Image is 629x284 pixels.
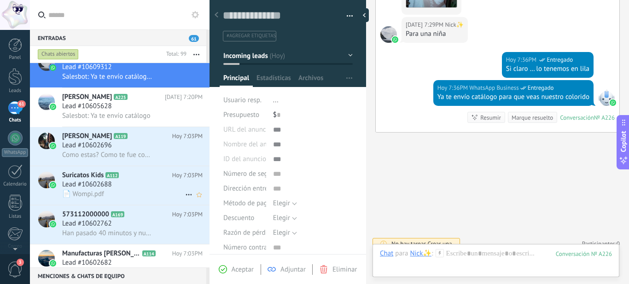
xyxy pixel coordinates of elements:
[2,117,29,123] div: Chats
[165,93,203,102] span: [DATE] 7:20PM
[480,113,501,122] div: Resumir
[30,88,210,127] a: avataricon[PERSON_NAME]A225[DATE] 7:20PMLead #10605628Salesbot: Ya te envío catálogo
[223,96,262,104] span: Usuario resp.
[62,151,152,159] span: Como estas? Como te fue con los extractos.
[172,210,203,219] span: Hoy 7:03PM
[332,265,357,274] span: Eliminar
[172,249,203,258] span: Hoy 7:03PM
[62,102,112,111] span: Lead #10605628
[114,94,127,100] span: A225
[105,172,119,178] span: A112
[391,240,452,248] div: No hay tareas.
[273,199,290,208] span: Elegir
[410,249,431,257] div: Nick✨
[172,132,203,141] span: Hoy 7:03PM
[273,108,353,122] div: $
[2,181,29,187] div: Calendario
[273,228,290,237] span: Elegir
[223,74,249,87] span: Principal
[223,141,313,148] span: Nombre del anuncio de TikTok
[62,63,112,72] span: Lead #10609312
[62,132,112,141] span: [PERSON_NAME]
[2,55,29,61] div: Panel
[227,33,276,39] span: #agregar etiquetas
[594,114,615,122] div: № A226
[273,96,279,104] span: ...
[223,185,275,192] span: Dirección entrega
[50,182,56,188] img: icon
[30,205,210,244] a: avataricon573112000000A169Hoy 7:03PMLead #10602762Han pasado 40 minutos y nuestro chat finalizó 😃...
[395,249,408,258] span: para
[223,156,296,162] span: ID del anuncio de TikTok
[142,250,156,256] span: A114
[223,152,266,167] div: ID del anuncio de TikTok
[223,196,266,211] div: Método de pago
[223,93,266,108] div: Usuario resp.
[62,93,112,102] span: [PERSON_NAME]
[62,180,112,189] span: Lead #10602688
[223,108,266,122] div: Presupuesto
[273,211,297,226] button: Elegir
[50,64,56,71] img: icon
[62,219,112,228] span: Lead #10602762
[506,55,538,64] div: Hoy 7:36PM
[506,64,589,74] div: Si claro … lo tenemos en lila
[223,110,259,119] span: Presupuesto
[50,260,56,267] img: icon
[232,265,254,274] span: Aceptar
[431,249,433,258] span: :
[50,143,56,149] img: icon
[38,49,79,60] div: Chats abiertos
[50,104,56,110] img: icon
[392,36,398,43] img: waba.svg
[114,133,127,139] span: A119
[280,265,306,274] span: Adjuntar
[2,88,29,94] div: Leads
[547,55,573,64] span: Entregado
[273,226,297,240] button: Elegir
[50,221,56,227] img: icon
[30,267,206,284] div: Menciones & Chats de equipo
[360,8,369,22] div: Ocultar
[30,244,210,283] a: avatariconManufacturas [PERSON_NAME]A114Hoy 7:03PMLead #10602682
[62,111,150,120] span: Salesbot: Ya te envío catálogo
[556,250,612,258] div: 226
[437,93,589,102] div: Ya te envío catálogo para que veas nuestro colorido
[256,74,291,87] span: Estadísticas
[62,258,112,267] span: Lead #10602682
[223,200,271,207] span: Método de pago
[186,46,206,63] button: Más
[223,214,254,221] span: Descuento
[560,114,594,122] div: Conversación
[30,29,206,46] div: Entradas
[528,83,554,93] span: Entregado
[2,148,28,157] div: WhatsApp
[30,127,210,166] a: avataricon[PERSON_NAME]A119Hoy 7:03PMLead #10602696Como estas? Como te fue con los extractos.
[445,20,464,29] span: Nick✨
[163,50,186,59] div: Total: 99
[273,196,297,211] button: Elegir
[62,190,104,198] span: 📄 Wompi.pdf
[582,240,620,248] a: Participantes:0
[469,83,519,93] span: WhatsApp Business
[619,131,628,152] span: Copilot
[62,210,109,219] span: 573112000000
[223,240,266,255] div: Número contrato
[437,83,470,93] div: Hoy 7:36PM
[512,113,553,122] div: Marque resuelto
[223,167,266,181] div: Número de seguimiento
[273,214,290,222] span: Elegir
[298,74,323,87] span: Archivos
[380,26,397,43] span: Nick✨
[406,29,464,39] div: Para una niña
[223,137,266,152] div: Nombre del anuncio de TikTok
[223,170,294,177] span: Número de seguimiento
[617,240,620,248] span: 0
[406,20,445,29] div: [DATE] 7:29PM
[62,72,152,81] span: Salesbot: Ya te envío catálogo para que veas nuestro colorido
[427,240,452,248] span: Crear una
[172,171,203,180] span: Hoy 7:03PM
[223,181,266,196] div: Dirección entrega
[2,214,29,220] div: Listas
[17,100,25,108] span: 61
